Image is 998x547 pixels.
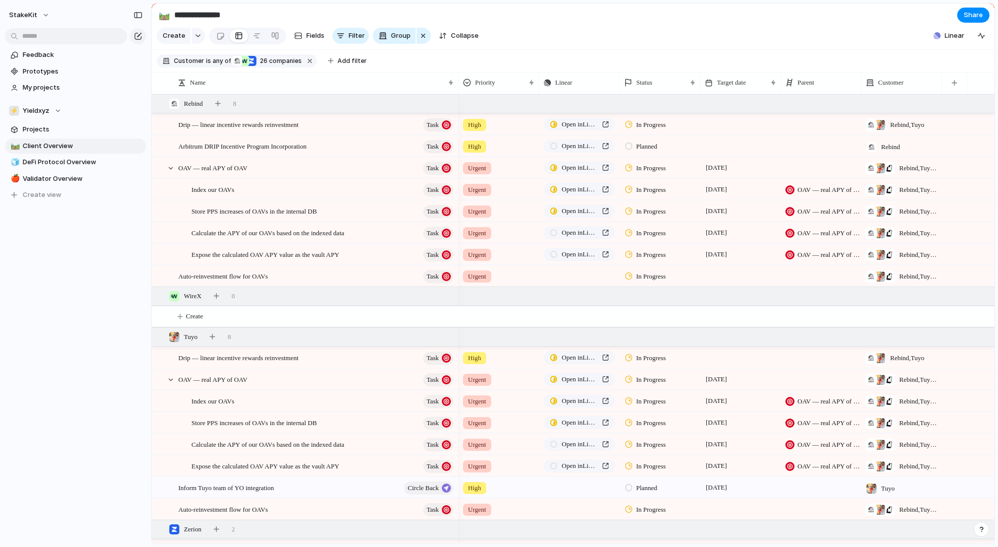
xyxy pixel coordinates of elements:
[427,438,439,452] span: Task
[423,140,453,153] button: Task
[184,524,202,534] span: Zerion
[468,396,486,406] span: Urgent
[423,373,453,386] button: Task
[257,56,302,65] span: companies
[468,440,486,450] span: Urgent
[636,250,666,260] span: In Progress
[555,78,572,88] span: Linear
[23,174,143,184] span: Validator Overview
[338,56,367,65] span: Add filter
[636,185,666,195] span: In Progress
[703,438,729,450] span: [DATE]
[427,269,439,284] span: Task
[5,122,146,137] a: Projects
[544,416,615,429] a: Open inLinear
[636,228,666,238] span: In Progress
[544,351,615,364] a: Open inLinear
[423,227,453,240] button: Task
[636,120,666,130] span: In Progress
[881,484,895,494] span: Tuyo
[797,461,861,471] span: OAV — real APY of OAV
[157,28,190,44] button: Create
[890,120,924,130] span: Rebind , Tuyo
[899,505,938,515] span: Rebind , Tuyo , [PERSON_NAME]
[5,139,146,154] a: 🛤️Client Overview
[468,483,481,493] span: High
[391,31,411,41] span: Group
[23,190,61,200] span: Create view
[797,78,814,88] span: Parent
[5,171,146,186] div: 🍎Validator Overview
[9,106,19,116] div: ⚡
[562,353,598,363] span: Open in Linear
[562,228,598,238] span: Open in Linear
[211,56,231,65] span: any of
[929,28,968,43] button: Linear
[468,185,486,195] span: Urgent
[703,183,729,195] span: [DATE]
[797,396,861,406] span: OAV — real APY of OAV
[636,78,652,88] span: Status
[899,396,938,406] span: Rebind , Tuyo , [PERSON_NAME]
[964,10,983,20] span: Share
[427,373,439,387] span: Task
[468,505,486,515] span: Urgent
[544,226,615,239] a: Open inLinear
[544,140,615,153] a: Open inLinear
[178,162,247,173] span: OAV — real APY of OAV
[191,395,234,406] span: Index our OAVs
[957,8,989,23] button: Share
[636,440,666,450] span: In Progress
[9,10,37,20] span: StakeKit
[5,64,146,79] a: Prototypes
[373,28,416,44] button: Group
[5,187,146,202] button: Create view
[899,228,938,238] span: Rebind , Tuyo , [PERSON_NAME]
[636,396,666,406] span: In Progress
[290,28,328,44] button: Fields
[190,78,206,88] span: Name
[468,375,486,385] span: Urgent
[427,140,439,154] span: Task
[11,173,18,184] div: 🍎
[178,140,306,152] span: Arbitrum DRIP Incentive Program Incorporation
[191,248,339,260] span: Expose the calculated OAV APY value as the vault APY
[636,418,666,428] span: In Progress
[423,395,453,408] button: Task
[23,83,143,93] span: My projects
[233,99,237,109] span: 8
[186,311,203,321] span: Create
[544,183,615,196] a: Open inLinear
[178,118,299,130] span: Drip — linear incentive rewards reinvestment
[423,352,453,365] button: Task
[191,227,344,238] span: Calculate the APY of our OAVs based on the indexed data
[423,118,453,131] button: Task
[206,56,211,65] span: is
[427,118,439,132] span: Task
[232,524,235,534] span: 2
[423,183,453,196] button: Task
[427,416,439,430] span: Task
[232,55,304,66] button: 26 companies
[427,161,439,175] span: Task
[228,332,231,342] span: 8
[178,352,299,363] span: Drip — linear incentive rewards reinvestment
[427,459,439,473] span: Task
[9,174,19,184] button: 🍎
[23,124,143,134] span: Projects
[899,440,938,450] span: Rebind , Tuyo , [PERSON_NAME]
[636,163,666,173] span: In Progress
[562,184,598,194] span: Open in Linear
[23,66,143,77] span: Prototypes
[468,353,481,363] span: High
[184,332,197,342] span: Tuyo
[468,418,486,428] span: Urgent
[797,250,861,260] span: OAV — real APY of OAV
[636,375,666,385] span: In Progress
[890,353,924,363] span: Rebind , Tuyo
[435,28,483,44] button: Collapse
[636,505,666,515] span: In Progress
[191,438,344,450] span: Calculate the APY of our OAVs based on the indexed data
[899,375,938,385] span: Rebind , Tuyo , [PERSON_NAME]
